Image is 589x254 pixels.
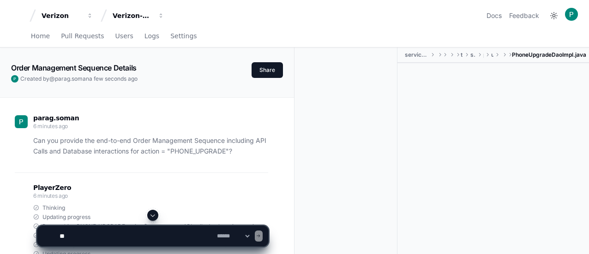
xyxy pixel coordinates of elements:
span: 6 minutes ago [33,123,68,130]
span: Created by [20,75,138,83]
span: Users [115,33,133,39]
button: Share [252,62,283,78]
span: serviceplan-phone-upgrade-tbv [405,51,428,59]
img: ACg8ocLL3vXvdba5S5V7nChXuiKYjYAj5GQFF3QGVBb6etwgLiZA=s96-c [565,8,578,21]
img: ACg8ocLL3vXvdba5S5V7nChXuiKYjYAj5GQFF3QGVBb6etwgLiZA=s96-c [11,75,18,83]
span: Settings [170,33,197,39]
span: @ [49,75,55,82]
span: PlayerZero [33,185,71,190]
span: Thinking [42,204,65,212]
app-text-character-animate: Order Management Sequence Details [11,63,137,72]
a: Settings [170,26,197,47]
span: Pull Requests [61,33,104,39]
span: a few seconds ago [89,75,138,82]
span: Home [31,33,50,39]
span: tracfone [461,51,463,59]
a: Home [31,26,50,47]
div: Verizon-Clarify-Order-Management [113,11,152,20]
span: phone [483,51,484,59]
span: parag.soman [33,114,79,122]
a: Docs [487,11,502,20]
button: Verizon-Clarify-Order-Management [109,7,168,24]
span: Logs [144,33,159,39]
span: 6 minutes ago [33,192,68,199]
a: Pull Requests [61,26,104,47]
iframe: Open customer support [559,224,584,248]
span: serviceplan [470,51,476,59]
span: PhoneUpgradeDaoImpl.java [512,51,586,59]
div: Verizon [42,11,81,20]
span: upgrade [491,51,493,59]
img: ACg8ocLL3vXvdba5S5V7nChXuiKYjYAj5GQFF3QGVBb6etwgLiZA=s96-c [15,115,28,128]
span: parag.soman [55,75,89,82]
a: Users [115,26,133,47]
button: Feedback [509,11,539,20]
button: Verizon [38,7,97,24]
p: Can you provide the end-to-end Order Management Sequence including API Calls and Database interac... [33,136,268,157]
a: Logs [144,26,159,47]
